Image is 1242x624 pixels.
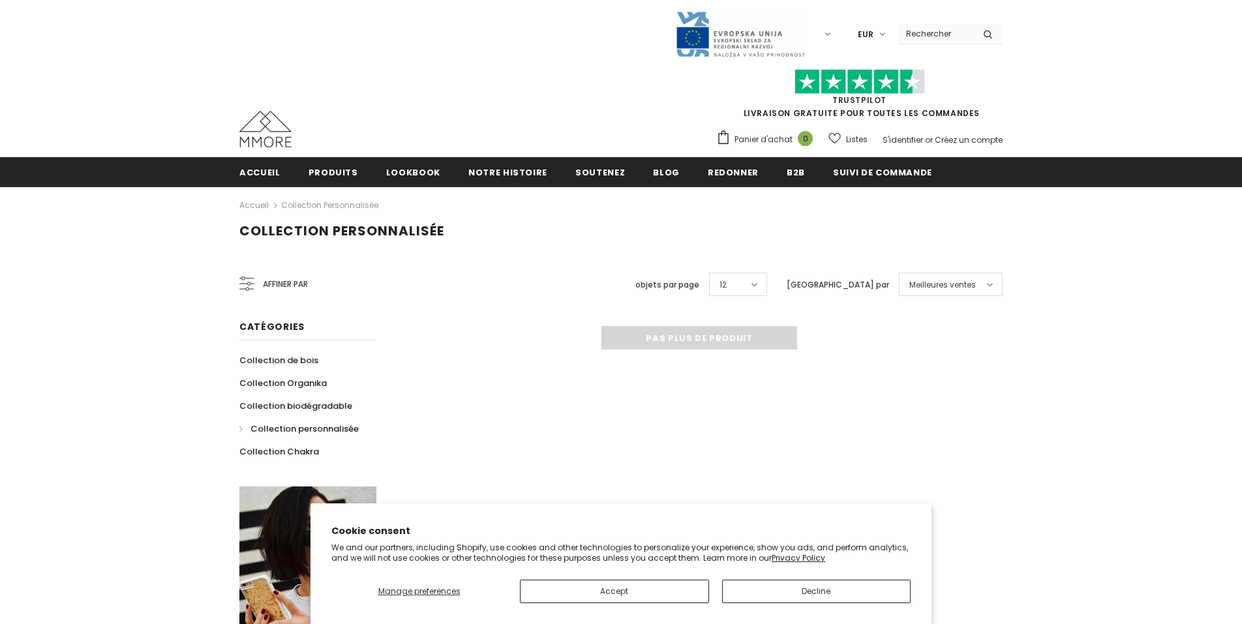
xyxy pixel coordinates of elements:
[787,157,805,186] a: B2B
[309,157,358,186] a: Produits
[239,349,318,372] a: Collection de bois
[239,111,292,147] img: Cas MMORE
[239,445,319,458] span: Collection Chakra
[935,134,1003,145] a: Créez un compte
[468,157,547,186] a: Notre histoire
[832,95,886,106] a: TrustPilot
[772,552,825,563] a: Privacy Policy
[787,278,889,291] label: [GEOGRAPHIC_DATA] par
[909,278,976,291] span: Meilleures ventes
[250,423,359,435] span: Collection personnalisée
[386,157,440,186] a: Lookbook
[846,133,868,146] span: Listes
[263,277,308,291] span: Affiner par
[239,377,327,389] span: Collection Organika
[575,157,625,186] a: soutenez
[675,10,806,58] img: Javni Razpis
[708,157,759,186] a: Redonner
[239,400,352,412] span: Collection biodégradable
[239,354,318,366] span: Collection de bois
[653,166,680,179] span: Blog
[653,157,680,186] a: Blog
[239,320,305,333] span: Catégories
[239,222,444,240] span: Collection personnalisée
[239,372,327,394] a: Collection Organika
[716,75,1003,119] span: LIVRAISON GRATUITE POUR TOUTES LES COMMANDES
[675,28,806,39] a: Javni Razpis
[833,166,932,179] span: Suivi de commande
[331,580,507,603] button: Manage preferences
[833,157,932,186] a: Suivi de commande
[239,157,280,186] a: Accueil
[635,278,699,291] label: objets par page
[898,24,973,43] input: Search Site
[239,166,280,179] span: Accueil
[925,134,933,145] span: or
[239,440,319,463] a: Collection Chakra
[386,166,440,179] span: Lookbook
[716,130,819,149] a: Panier d'achat 0
[795,69,925,95] img: Faites confiance aux étoiles pilotes
[883,134,923,145] a: S'identifier
[575,166,625,179] span: soutenez
[309,166,358,179] span: Produits
[798,131,813,146] span: 0
[378,586,461,597] span: Manage preferences
[787,166,805,179] span: B2B
[719,278,727,291] span: 12
[331,542,911,563] p: We and our partners, including Shopify, use cookies and other technologies to personalize your ex...
[708,166,759,179] span: Redonner
[722,580,911,603] button: Decline
[281,200,378,211] a: Collection personnalisée
[858,28,873,41] span: EUR
[468,166,547,179] span: Notre histoire
[828,128,868,151] a: Listes
[239,394,352,417] a: Collection biodégradable
[331,524,911,538] h2: Cookie consent
[520,580,709,603] button: Accept
[735,133,793,146] span: Panier d'achat
[239,198,269,213] a: Accueil
[239,417,359,440] a: Collection personnalisée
